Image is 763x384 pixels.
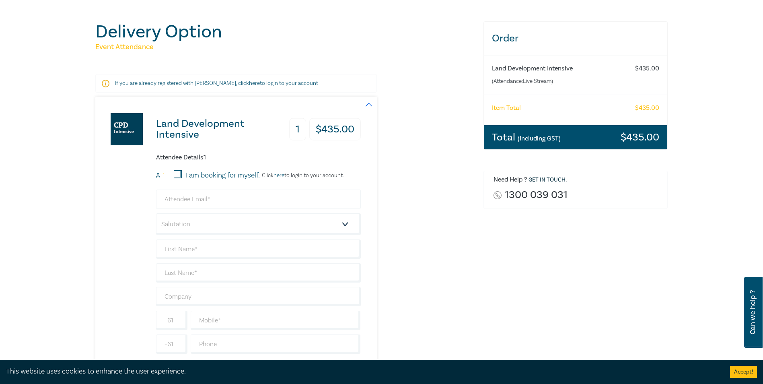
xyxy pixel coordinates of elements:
[635,65,659,72] h6: $ 435.00
[156,154,361,161] h6: Attendee Details 1
[274,172,284,179] a: here
[156,311,187,330] input: +61
[260,172,344,179] p: Click to login to your account.
[95,21,474,42] h1: Delivery Option
[492,77,627,85] small: (Attendance: Live Stream )
[730,366,757,378] button: Accept cookies
[163,173,165,178] small: 1
[111,113,143,145] img: Land Development Intensive
[492,104,521,112] h6: Item Total
[191,334,361,354] input: Phone
[635,104,659,112] h6: $ 435.00
[156,334,187,354] input: +61
[518,134,561,142] small: (Including GST)
[6,366,718,377] div: This website uses cookies to enhance the user experience.
[505,190,568,200] a: 1300 039 031
[484,22,668,55] h3: Order
[156,287,361,306] input: Company
[156,263,361,283] input: Last Name*
[309,118,361,140] h3: $ 435.00
[249,80,260,87] a: here
[156,118,288,140] h3: Land Development Intensive
[492,65,627,72] h6: Land Development Intensive
[621,132,659,142] h3: $ 435.00
[289,118,306,140] h3: 1
[494,176,662,184] h6: Need Help ? .
[156,239,361,259] input: First Name*
[186,170,260,181] label: I am booking for myself.
[191,311,361,330] input: Mobile*
[156,190,361,209] input: Attendee Email*
[95,42,474,52] h5: Event Attendance
[115,79,357,87] p: If you are already registered with [PERSON_NAME], click to login to your account
[749,282,757,343] span: Can we help ?
[529,176,566,184] a: Get in touch
[492,132,561,142] h3: Total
